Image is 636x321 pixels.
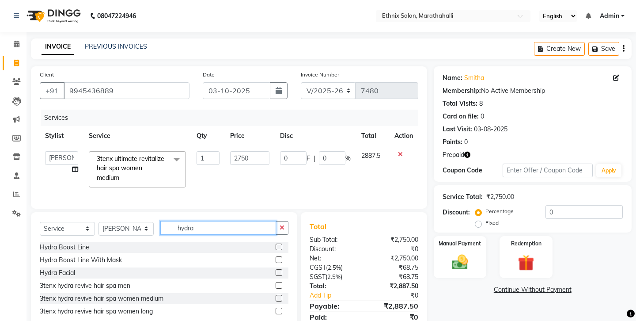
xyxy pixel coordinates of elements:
[356,126,389,146] th: Total
[97,4,136,28] b: 08047224946
[160,221,276,235] input: Search or Scan
[443,138,462,147] div: Points:
[303,272,364,282] div: ( )
[23,4,83,28] img: logo
[479,99,483,108] div: 8
[485,207,514,215] label: Percentage
[301,71,339,79] label: Invoice Number
[203,71,215,79] label: Date
[443,125,472,134] div: Last Visit:
[443,99,477,108] div: Total Visits:
[314,154,315,163] span: |
[513,253,539,273] img: _gift.svg
[443,166,503,175] div: Coupon Code
[303,254,364,263] div: Net:
[64,82,189,99] input: Search by Name/Mobile/Email/Code
[374,291,425,300] div: ₹0
[303,263,364,272] div: ( )
[364,282,425,291] div: ₹2,887.50
[443,192,483,202] div: Service Total:
[364,263,425,272] div: ₹68.75
[40,294,163,303] div: 3tenx hydra revive hair spa women medium
[40,71,54,79] label: Client
[511,240,541,248] label: Redemption
[464,138,468,147] div: 0
[364,235,425,245] div: ₹2,750.00
[41,110,425,126] div: Services
[40,82,64,99] button: +91
[303,301,364,311] div: Payable:
[503,164,593,177] input: Enter Offer / Coupon Code
[600,11,619,21] span: Admin
[474,125,507,134] div: 03-08-2025
[481,112,484,121] div: 0
[310,264,326,271] span: CGST
[486,192,514,202] div: ₹2,750.00
[97,155,164,182] span: 3tenx ultimate revitalize hair spa women medium
[40,126,83,146] th: Stylist
[345,154,351,163] span: %
[588,42,619,56] button: Save
[42,39,74,55] a: INVOICE
[443,208,470,217] div: Discount:
[443,112,479,121] div: Card on file:
[596,164,621,177] button: Apply
[225,126,274,146] th: Price
[364,272,425,282] div: ₹68.75
[327,273,341,280] span: 2.5%
[389,126,418,146] th: Action
[85,42,147,50] a: PREVIOUS INVOICES
[303,235,364,245] div: Sub Total:
[364,254,425,263] div: ₹2,750.00
[361,152,380,160] span: 2887.5
[464,73,484,83] a: Smitha
[310,222,330,231] span: Total
[40,307,153,316] div: 3tenx hydra revive hair spa women long
[83,126,191,146] th: Service
[485,219,499,227] label: Fixed
[40,256,122,265] div: Hydra Boost Line With Mask
[303,291,374,300] a: Add Tip
[303,282,364,291] div: Total:
[119,174,123,182] a: x
[40,268,75,278] div: Hydra Facial
[435,285,630,294] a: Continue Without Payment
[40,281,130,290] div: 3tenx hydra revive hair spa men
[191,126,225,146] th: Qty
[443,150,464,160] span: Prepaid
[443,86,481,96] div: Membership:
[447,253,473,271] img: _cash.svg
[275,126,356,146] th: Disc
[364,245,425,254] div: ₹0
[310,273,326,281] span: SGST
[307,154,310,163] span: F
[364,301,425,311] div: ₹2,887.50
[40,243,89,252] div: Hydra Boost Line
[534,42,585,56] button: Create New
[443,86,623,96] div: No Active Membership
[439,240,481,248] label: Manual Payment
[303,245,364,254] div: Discount:
[328,264,341,271] span: 2.5%
[443,73,462,83] div: Name:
